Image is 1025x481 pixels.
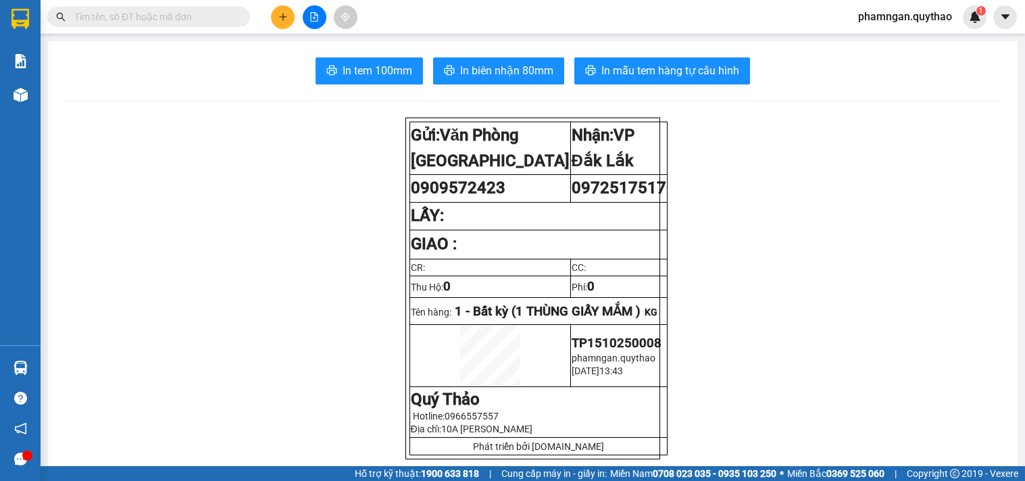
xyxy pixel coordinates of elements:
[421,468,479,479] strong: 1900 633 818
[271,5,295,29] button: plus
[411,178,505,197] span: 0909572423
[570,259,667,276] td: CC:
[780,471,784,476] span: ⚪️
[601,62,739,79] span: In mẫu tem hàng tự cấu hình
[978,6,983,16] span: 1
[14,54,28,68] img: solution-icon
[489,466,491,481] span: |
[411,234,457,253] strong: GIAO :
[411,126,570,170] span: Văn Phòng [GEOGRAPHIC_DATA]
[413,411,499,422] span: Hotline:
[599,365,623,376] span: 13:43
[56,12,66,22] span: search
[587,279,595,294] span: 0
[572,365,599,376] span: [DATE]
[572,336,661,351] span: TP1510250008
[411,126,570,170] strong: Gửi:
[14,422,27,435] span: notification
[409,276,570,297] td: Thu Hộ:
[999,11,1011,23] span: caret-down
[341,12,350,22] span: aim
[572,178,666,197] span: 0972517517
[572,126,634,170] span: VP Đắk Lắk
[572,126,634,170] strong: Nhận:
[570,276,667,297] td: Phí:
[950,469,959,478] span: copyright
[409,259,570,276] td: CR:
[585,65,596,78] span: printer
[316,57,423,84] button: printerIn tem 100mm
[847,8,963,25] span: phamngan.quythao
[645,307,657,318] span: KG
[303,5,326,29] button: file-add
[993,5,1017,29] button: caret-down
[572,353,655,363] span: phamngan.quythao
[411,424,532,434] span: Địa chỉ:
[574,57,750,84] button: printerIn mẫu tem hàng tự cấu hình
[74,9,234,24] input: Tìm tên, số ĐT hoặc mã đơn
[826,468,884,479] strong: 0369 525 060
[411,390,480,409] strong: Quý Thảo
[326,65,337,78] span: printer
[14,453,27,465] span: message
[445,411,499,422] span: 0966557557
[976,6,986,16] sup: 1
[14,392,27,405] span: question-circle
[14,361,28,375] img: warehouse-icon
[334,5,357,29] button: aim
[787,466,884,481] span: Miền Bắc
[309,12,319,22] span: file-add
[278,12,288,22] span: plus
[653,468,776,479] strong: 0708 023 035 - 0935 103 250
[433,57,564,84] button: printerIn biên nhận 80mm
[969,11,981,23] img: icon-new-feature
[409,438,667,455] td: Phát triển bởi [DOMAIN_NAME]
[14,88,28,102] img: warehouse-icon
[411,206,444,225] strong: LẤY:
[895,466,897,481] span: |
[355,466,479,481] span: Hỗ trợ kỹ thuật:
[455,304,641,319] span: 1 - Bất kỳ (1 THÙNG GIẤY MẮM )
[11,9,29,29] img: logo-vxr
[343,62,412,79] span: In tem 100mm
[460,62,553,79] span: In biên nhận 80mm
[443,279,451,294] span: 0
[610,466,776,481] span: Miền Nam
[411,304,666,319] p: Tên hàng:
[501,466,607,481] span: Cung cấp máy in - giấy in:
[444,65,455,78] span: printer
[441,424,532,434] span: 10A [PERSON_NAME]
